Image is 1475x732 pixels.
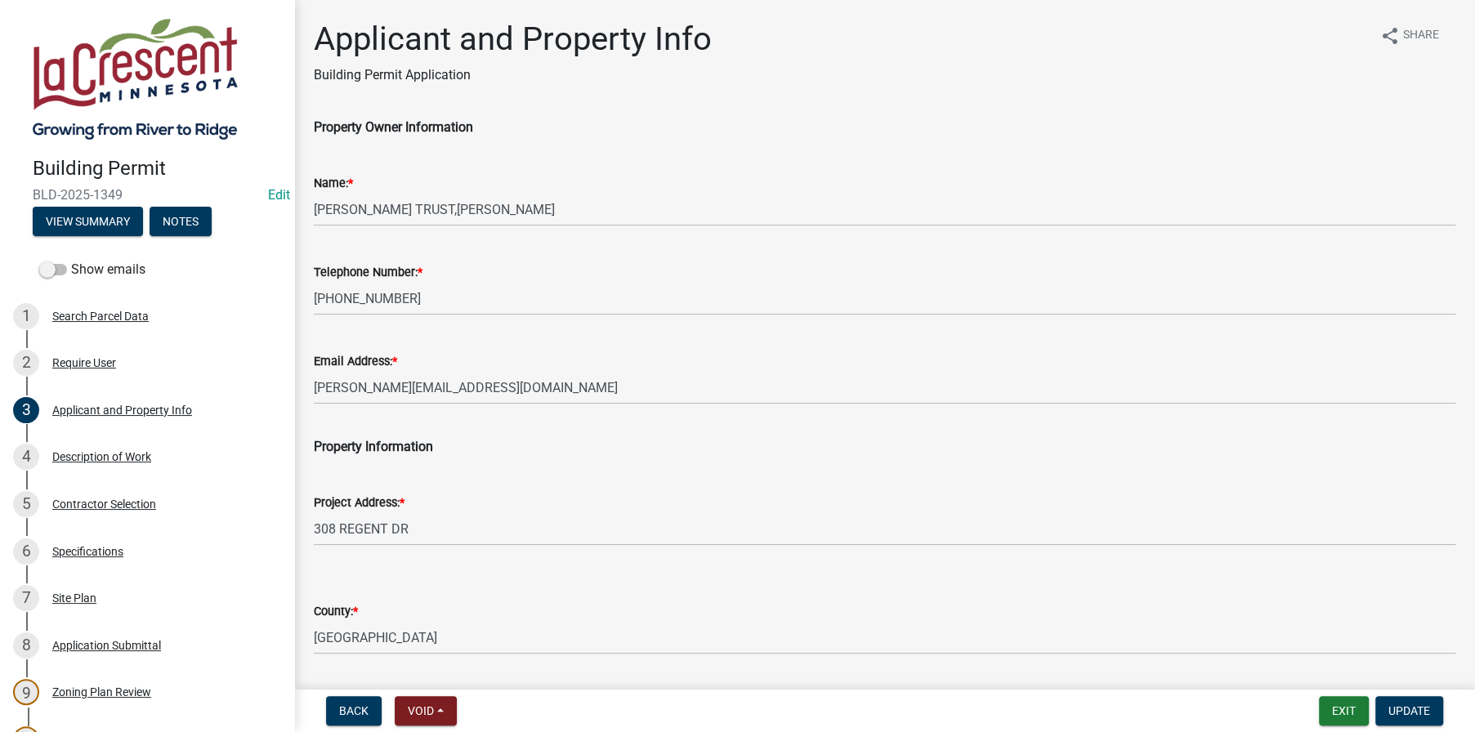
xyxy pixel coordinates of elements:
[52,640,161,651] div: Application Submittal
[39,260,145,279] label: Show emails
[33,207,143,236] button: View Summary
[13,303,39,329] div: 1
[1367,20,1452,51] button: shareShare
[33,17,238,140] img: City of La Crescent, Minnesota
[13,585,39,611] div: 7
[314,498,405,509] label: Project Address:
[314,356,397,368] label: Email Address:
[52,404,192,416] div: Applicant and Property Info
[33,216,143,229] wm-modal-confirm: Summary
[268,187,290,203] wm-modal-confirm: Edit Application Number
[52,310,149,322] div: Search Parcel Data
[314,439,433,454] span: Property Information
[268,187,290,203] a: Edit
[1380,26,1400,46] i: share
[13,679,39,705] div: 9
[1403,26,1439,46] span: Share
[52,546,123,557] div: Specifications
[314,267,422,279] label: Telephone Number:
[314,119,473,135] span: Property Owner Information
[52,498,156,510] div: Contractor Selection
[13,632,39,658] div: 8
[314,178,353,190] label: Name:
[1319,696,1369,725] button: Exit
[326,696,382,725] button: Back
[13,350,39,376] div: 2
[408,704,434,717] span: Void
[52,592,96,604] div: Site Plan
[52,686,151,698] div: Zoning Plan Review
[314,20,712,59] h1: Applicant and Property Info
[1375,696,1443,725] button: Update
[13,491,39,517] div: 5
[33,157,281,181] h4: Building Permit
[52,451,151,462] div: Description of Work
[13,397,39,423] div: 3
[33,187,261,203] span: BLD-2025-1349
[1388,704,1430,717] span: Update
[13,538,39,565] div: 6
[314,65,712,85] p: Building Permit Application
[339,704,369,717] span: Back
[395,696,457,725] button: Void
[150,216,212,229] wm-modal-confirm: Notes
[52,357,116,368] div: Require User
[13,444,39,470] div: 4
[150,207,212,236] button: Notes
[314,606,358,618] label: County:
